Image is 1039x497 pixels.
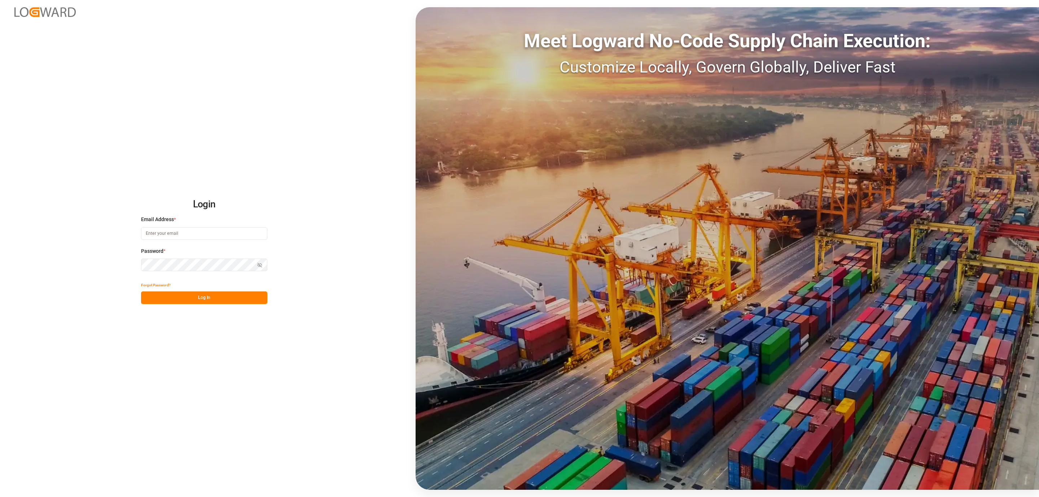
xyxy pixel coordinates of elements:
input: Enter your email [141,227,267,240]
button: Forgot Password? [141,279,171,291]
img: Logward_new_orange.png [14,7,76,17]
div: Customize Locally, Govern Globally, Deliver Fast [416,55,1039,79]
h2: Login [141,193,267,216]
span: Password [141,247,163,255]
div: Meet Logward No-Code Supply Chain Execution: [416,27,1039,55]
button: Log In [141,291,267,304]
span: Email Address [141,216,174,223]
